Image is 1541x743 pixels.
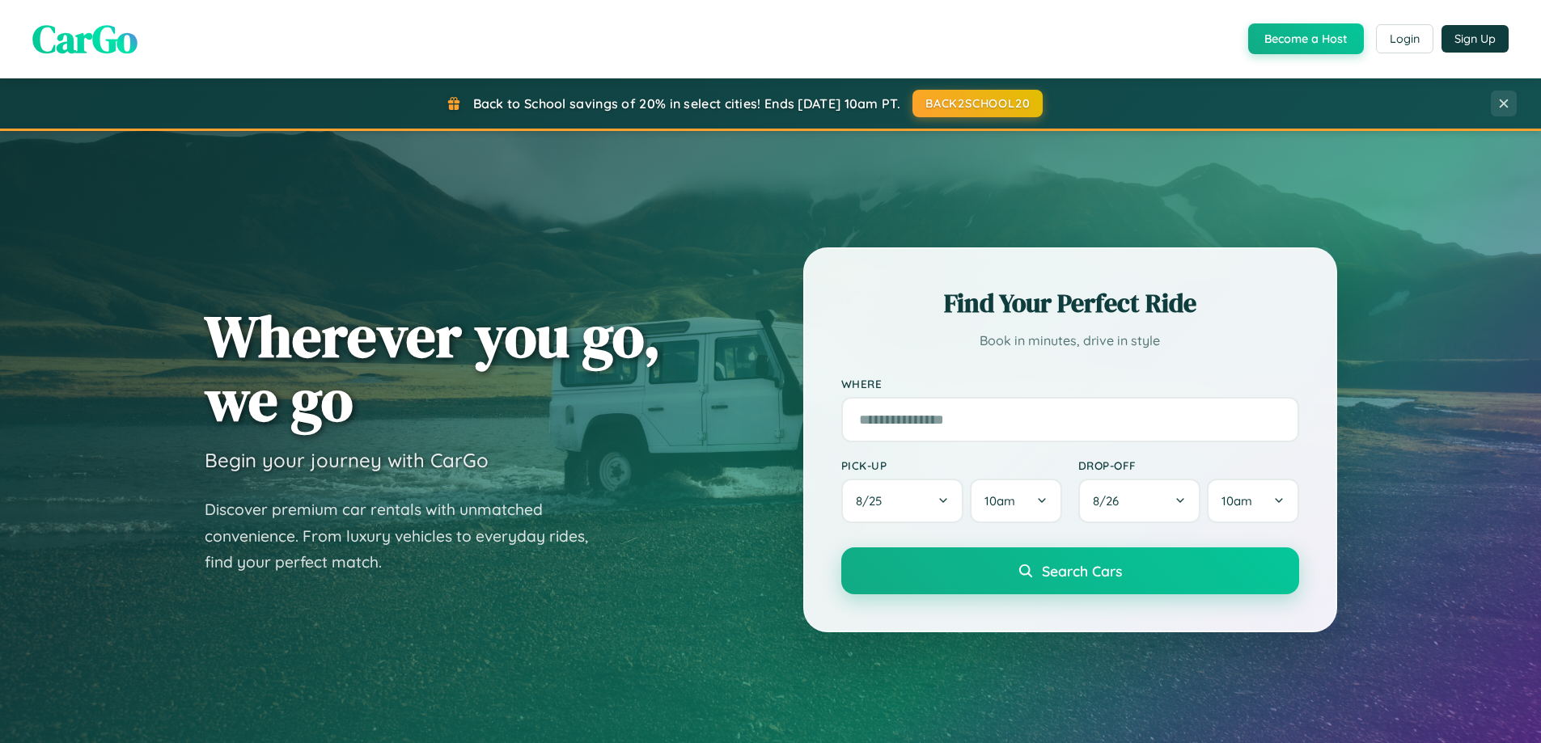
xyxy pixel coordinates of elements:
button: BACK2SCHOOL20 [912,90,1043,117]
button: 8/25 [841,479,964,523]
label: Where [841,377,1299,390]
button: Become a Host [1248,23,1364,54]
span: CarGo [32,12,138,65]
span: 10am [984,493,1015,509]
label: Drop-off [1078,458,1299,472]
p: Book in minutes, drive in style [841,329,1299,353]
span: Back to School savings of 20% in select cities! Ends [DATE] 10am PT. [473,95,900,112]
button: Search Cars [841,547,1299,594]
button: Login [1376,24,1433,53]
span: 10am [1221,493,1252,509]
button: 10am [1207,479,1298,523]
label: Pick-up [841,458,1062,472]
span: 8 / 25 [856,493,890,509]
button: Sign Up [1442,25,1509,53]
span: Search Cars [1042,562,1122,580]
button: 10am [970,479,1061,523]
h3: Begin your journey with CarGo [205,448,489,472]
h2: Find Your Perfect Ride [841,285,1299,321]
p: Discover premium car rentals with unmatched convenience. From luxury vehicles to everyday rides, ... [205,496,609,576]
button: 8/26 [1078,479,1201,523]
h1: Wherever you go, we go [205,304,661,432]
span: 8 / 26 [1093,493,1127,509]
